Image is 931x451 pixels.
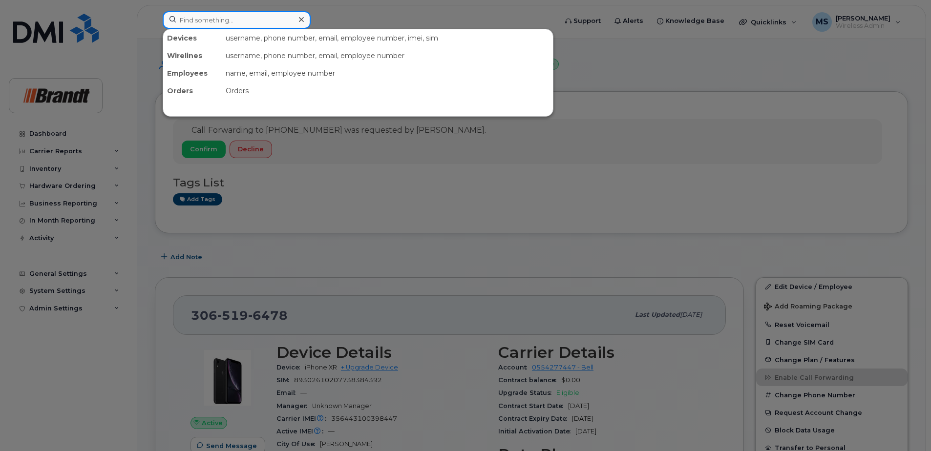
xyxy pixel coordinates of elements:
[222,47,553,64] div: username, phone number, email, employee number
[222,29,553,47] div: username, phone number, email, employee number, imei, sim
[222,64,553,82] div: name, email, employee number
[163,82,222,100] div: Orders
[163,47,222,64] div: Wirelines
[163,64,222,82] div: Employees
[163,29,222,47] div: Devices
[222,82,553,100] div: Orders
